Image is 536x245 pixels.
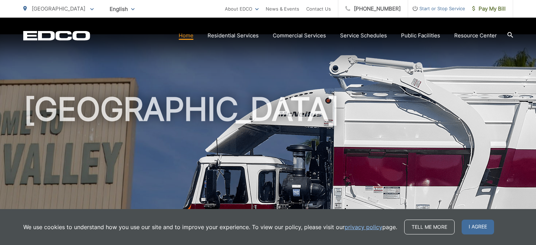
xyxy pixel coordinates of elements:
a: News & Events [266,5,299,13]
p: We use cookies to understand how you use our site and to improve your experience. To view our pol... [23,223,397,231]
a: About EDCO [225,5,259,13]
span: Pay My Bill [472,5,506,13]
a: Contact Us [306,5,331,13]
span: [GEOGRAPHIC_DATA] [32,5,85,12]
a: Public Facilities [401,31,440,40]
a: Tell me more [404,220,455,234]
a: privacy policy [345,223,382,231]
a: Service Schedules [340,31,387,40]
a: Commercial Services [273,31,326,40]
a: Resource Center [454,31,497,40]
span: English [104,3,140,15]
span: I agree [462,220,494,234]
a: Home [179,31,193,40]
a: EDCD logo. Return to the homepage. [23,31,90,41]
a: Residential Services [208,31,259,40]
